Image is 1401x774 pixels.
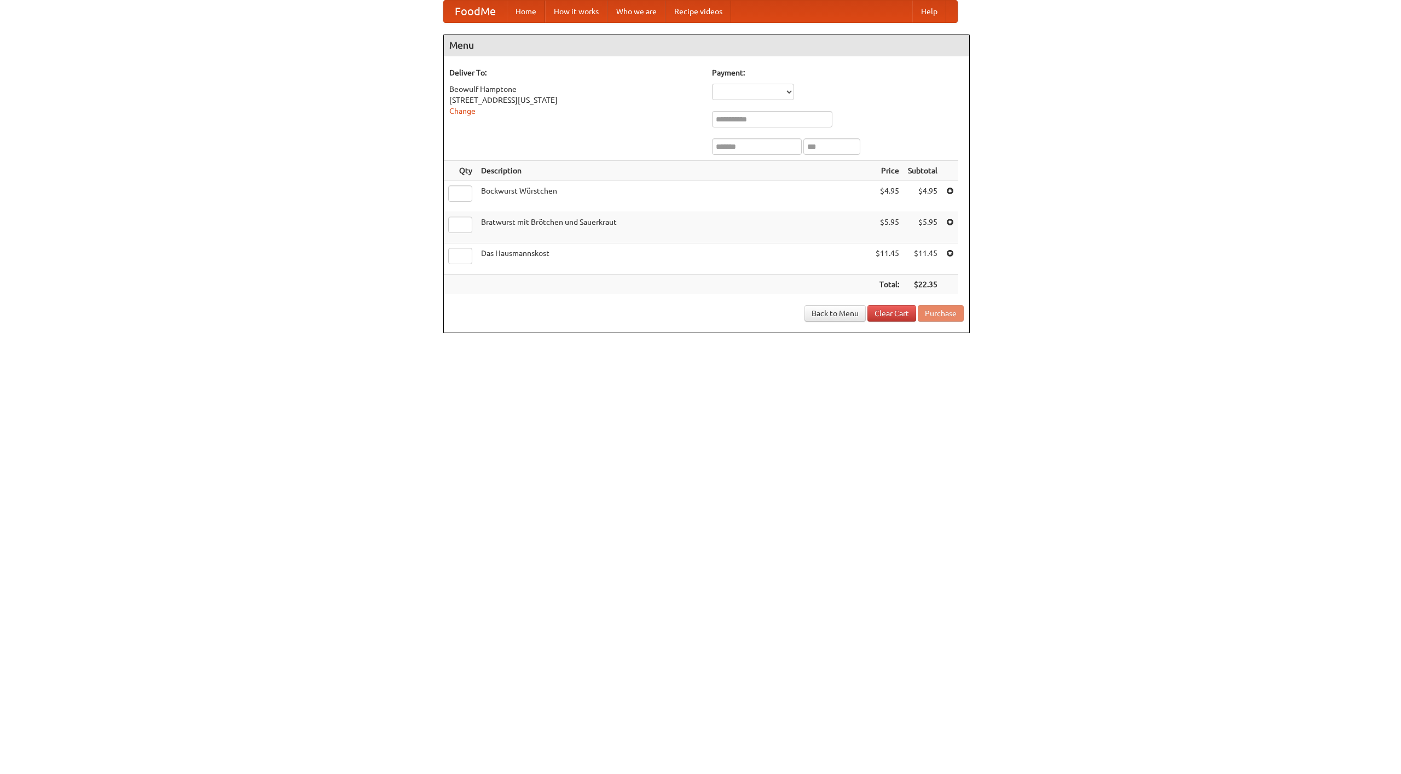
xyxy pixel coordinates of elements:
[477,161,871,181] th: Description
[871,243,904,275] td: $11.45
[871,212,904,243] td: $5.95
[904,275,942,295] th: $22.35
[867,305,916,322] a: Clear Cart
[871,275,904,295] th: Total:
[449,67,701,78] h5: Deliver To:
[904,181,942,212] td: $4.95
[444,34,969,56] h4: Menu
[449,95,701,106] div: [STREET_ADDRESS][US_STATE]
[607,1,665,22] a: Who we are
[507,1,545,22] a: Home
[904,161,942,181] th: Subtotal
[804,305,866,322] a: Back to Menu
[912,1,946,22] a: Help
[918,305,964,322] button: Purchase
[904,212,942,243] td: $5.95
[904,243,942,275] td: $11.45
[449,84,701,95] div: Beowulf Hamptone
[871,181,904,212] td: $4.95
[477,181,871,212] td: Bockwurst Würstchen
[477,212,871,243] td: Bratwurst mit Brötchen und Sauerkraut
[449,107,476,115] a: Change
[444,1,507,22] a: FoodMe
[712,67,964,78] h5: Payment:
[871,161,904,181] th: Price
[665,1,731,22] a: Recipe videos
[545,1,607,22] a: How it works
[477,243,871,275] td: Das Hausmannskost
[444,161,477,181] th: Qty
